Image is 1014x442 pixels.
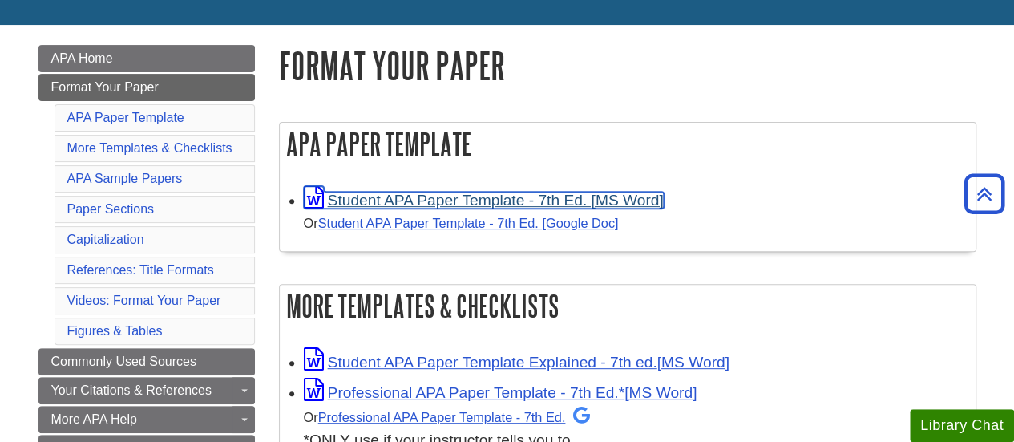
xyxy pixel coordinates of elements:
button: Library Chat [910,409,1014,442]
a: Videos: Format Your Paper [67,294,221,307]
span: Your Citations & References [51,383,212,397]
a: Link opens in new window [304,384,697,401]
a: APA Home [38,45,255,72]
a: More Templates & Checklists [67,141,232,155]
a: Student APA Paper Template - 7th Ed. [Google Doc] [318,216,619,230]
h2: More Templates & Checklists [280,285,976,327]
a: APA Sample Papers [67,172,183,185]
span: Format Your Paper [51,80,159,94]
a: APA Paper Template [67,111,184,124]
a: More APA Help [38,406,255,433]
a: Link opens in new window [304,192,664,209]
span: Commonly Used Sources [51,355,196,368]
a: Figures & Tables [67,324,163,338]
a: Commonly Used Sources [38,348,255,375]
a: Back to Top [959,183,1010,205]
h2: APA Paper Template [280,123,976,165]
span: More APA Help [51,412,137,426]
a: Link opens in new window [304,354,729,371]
a: Capitalization [67,233,144,246]
h1: Format Your Paper [279,45,976,86]
a: Paper Sections [67,202,155,216]
a: References: Title Formats [67,263,214,277]
small: Or [304,410,591,424]
span: APA Home [51,51,113,65]
a: Professional APA Paper Template - 7th Ed. [318,410,591,424]
a: Your Citations & References [38,377,255,404]
small: Or [304,216,619,230]
a: Format Your Paper [38,74,255,101]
